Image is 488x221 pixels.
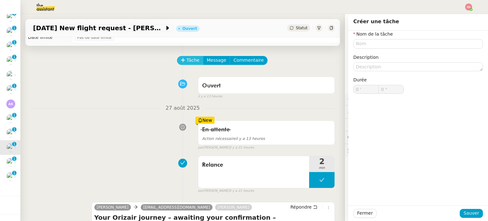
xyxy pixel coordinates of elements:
small: [PERSON_NAME] [198,188,254,194]
img: svg [465,3,472,10]
div: ⏲️Tâches 6:03 [345,119,488,131]
p: 1 [13,142,16,148]
span: il y a 13 heures [198,94,222,99]
img: users%2FC9SBsJ0duuaSgpQFj5LgoEX8n0o2%2Favatar%2Fec9d51b8-9413-4189-adfb-7be4d8c96a3c [6,27,15,36]
span: Commentaire [234,57,264,64]
span: il y a 21 heures [230,188,254,194]
div: ⚙️Procédures [345,93,488,105]
p: 1 [13,171,16,176]
img: users%2FCk7ZD5ubFNWivK6gJdIkoi2SB5d2%2Favatar%2F3f84dbb7-4157-4842-a987-fca65a8b7a9a [6,71,15,79]
p: 1 [13,84,16,89]
nz-badge-sup: 1 [12,156,17,161]
label: Description [353,55,379,60]
nz-badge-sup: 1 [12,171,17,175]
nz-badge-sup: 1 [12,113,17,117]
img: users%2FC9SBsJ0duuaSgpQFj5LgoEX8n0o2%2Favatar%2Fec9d51b8-9413-4189-adfb-7be4d8c96a3c [6,128,15,137]
img: users%2FC9SBsJ0duuaSgpQFj5LgoEX8n0o2%2Favatar%2Fec9d51b8-9413-4189-adfb-7be4d8c96a3c [6,172,15,181]
span: 🕵️ [348,148,429,153]
p: 1 [13,156,16,162]
span: Répondre [290,204,312,210]
span: 💬 [348,135,388,140]
a: [PERSON_NAME] [94,204,131,210]
span: il y a 13 heures [202,136,265,141]
nz-badge-sup: 1 [12,40,17,45]
span: ⏲️ [348,122,391,127]
label: Nom de la tâche [353,31,393,37]
button: Répondre [288,204,320,211]
span: min [309,165,335,171]
span: il y a 21 heures [230,145,254,150]
div: 💬Commentaires [345,131,488,144]
span: [DATE] New flight request - [PERSON_NAME] [33,25,165,31]
span: Créer une tâche [353,18,399,24]
span: Tâche [186,57,200,64]
img: users%2FC9SBsJ0duuaSgpQFj5LgoEX8n0o2%2Favatar%2Fec9d51b8-9413-4189-adfb-7be4d8c96a3c [6,158,15,167]
span: Ouvert [202,83,221,89]
button: Fermer [353,209,376,218]
button: Commentaire [230,56,268,65]
span: Message [207,57,226,64]
img: users%2FC9SBsJ0duuaSgpQFj5LgoEX8n0o2%2Favatar%2Fec9d51b8-9413-4189-adfb-7be4d8c96a3c [6,12,15,21]
span: Statut [296,26,308,30]
input: 0 sec [379,85,403,93]
img: users%2FC9SBsJ0duuaSgpQFj5LgoEX8n0o2%2Favatar%2Fec9d51b8-9413-4189-adfb-7be4d8c96a3c [6,56,15,65]
nz-badge-sup: 1 [12,26,17,30]
p: 1 [13,40,16,46]
span: Action nécessaire [202,136,236,141]
span: par [198,188,203,194]
button: Message [203,56,230,65]
span: En attente [202,127,230,133]
img: users%2FC9SBsJ0duuaSgpQFj5LgoEX8n0o2%2Favatar%2Fec9d51b8-9413-4189-adfb-7be4d8c96a3c [6,143,15,152]
span: ⚙️ [348,95,381,103]
p: 1 [13,26,16,31]
nz-badge-sup: 1 [12,127,17,132]
span: [EMAIL_ADDRESS][DOMAIN_NAME] [143,205,210,210]
button: Tâche [177,56,203,65]
img: users%2FC9SBsJ0duuaSgpQFj5LgoEX8n0o2%2Favatar%2Fec9d51b8-9413-4189-adfb-7be4d8c96a3c [6,41,15,50]
span: 🔐 [348,108,389,115]
span: 2 [309,158,335,165]
span: Relance [202,160,305,170]
div: New [195,117,215,124]
span: Fermer [357,210,373,217]
span: par [198,145,203,150]
div: 🔐Données client [345,106,488,118]
div: 🕵️Autres demandes en cours 19 [345,144,488,156]
small: [PERSON_NAME] [198,145,254,150]
p: 1 [13,113,16,119]
input: Nom [353,39,483,48]
nz-badge-sup: 1 [12,142,17,146]
a: [PERSON_NAME] [215,204,252,210]
p: 1 [13,11,16,17]
div: Ouvert [182,27,197,31]
img: users%2FC9SBsJ0duuaSgpQFj5LgoEX8n0o2%2Favatar%2Fec9d51b8-9413-4189-adfb-7be4d8c96a3c [6,85,15,94]
p: 1 [13,127,16,133]
img: svg [6,100,15,108]
button: Sauver [460,209,483,218]
span: Pas de date limite [77,34,112,41]
span: Durée [353,77,367,82]
nz-badge-sup: 1 [12,84,17,88]
input: 0 min [354,85,378,93]
td: Date limite [25,32,72,43]
img: users%2FC9SBsJ0duuaSgpQFj5LgoEX8n0o2%2Favatar%2Fec9d51b8-9413-4189-adfb-7be4d8c96a3c [6,114,15,123]
span: 27 août 2025 [160,104,205,113]
span: Sauver [464,210,479,217]
nz-badge-sup: 1 [12,55,17,59]
p: 1 [13,55,16,60]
